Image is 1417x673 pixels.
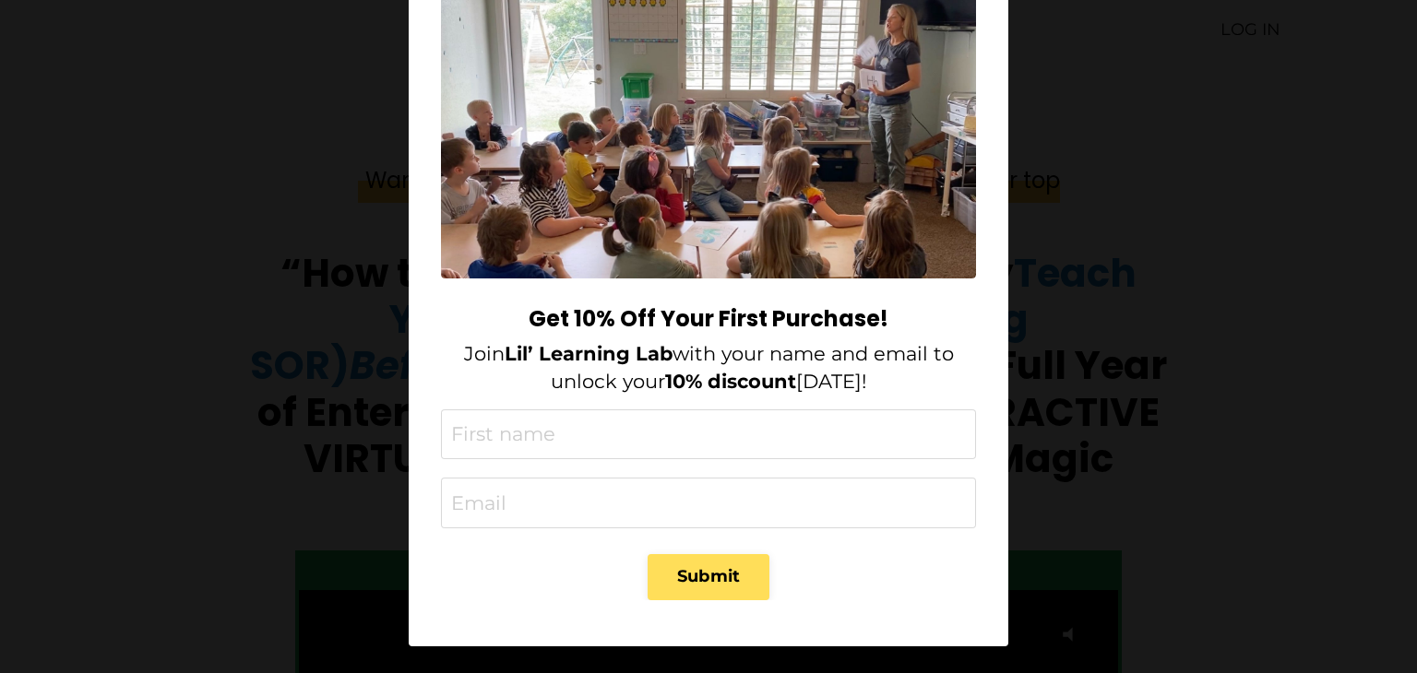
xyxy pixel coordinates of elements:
[529,303,888,334] strong: Get 10% Off Your First Purchase!
[441,478,976,528] input: Email
[441,409,976,460] input: First name
[505,342,673,365] strong: Lil’ Learning Lab
[648,554,770,600] button: Submit
[441,340,976,395] p: Join with your name and email to unlock your [DATE]!
[665,370,796,393] strong: 10% discount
